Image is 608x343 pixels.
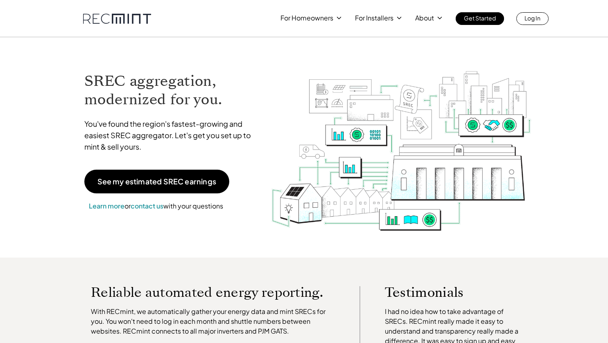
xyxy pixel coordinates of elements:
[516,12,549,25] a: Log In
[91,286,335,298] p: Reliable automated energy reporting.
[84,72,259,109] h1: SREC aggregation, modernized for you.
[84,118,259,152] p: You've found the region's fastest-growing and easiest SREC aggregator. Let's get you set up to mi...
[271,49,532,233] img: RECmint value cycle
[415,12,434,24] p: About
[131,202,163,210] a: contact us
[464,12,496,24] p: Get Started
[355,12,393,24] p: For Installers
[89,202,124,210] a: Learn more
[84,201,228,211] p: or with your questions
[97,178,216,185] p: See my estimated SREC earnings
[385,286,507,298] p: Testimonials
[524,12,540,24] p: Log In
[456,12,504,25] a: Get Started
[84,170,229,193] a: See my estimated SREC earnings
[91,307,335,336] p: With RECmint, we automatically gather your energy data and mint SRECs for you. You won't need to ...
[280,12,333,24] p: For Homeowners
